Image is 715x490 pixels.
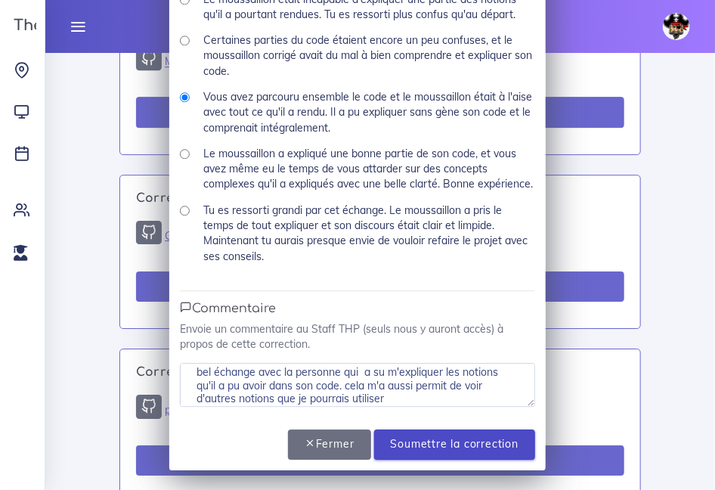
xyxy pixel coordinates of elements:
[180,321,535,352] p: Envoie un commentaire au Staff THP (seuls nous y auront accès) à propos de cette correction.
[288,430,371,461] button: Fermer
[180,302,535,316] h5: Commentaire
[204,146,536,192] label: Le moussaillon a expliqué une bonne partie de son code, et vous avez même eu le temps de vous att...
[204,89,536,135] label: Vous avez parcouru ensemble le code et le moussaillon était à l'aise avec tout ce qu'il a rendu. ...
[374,430,535,461] input: Soumettre la correction
[204,203,536,264] label: Tu es ressorti grandi par cet échange. Le moussaillon a pris le temps de tout expliquer et son di...
[204,33,536,79] label: Certaines parties du code étaient encore un peu confuses, et le moussaillon corrigé avait du mal ...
